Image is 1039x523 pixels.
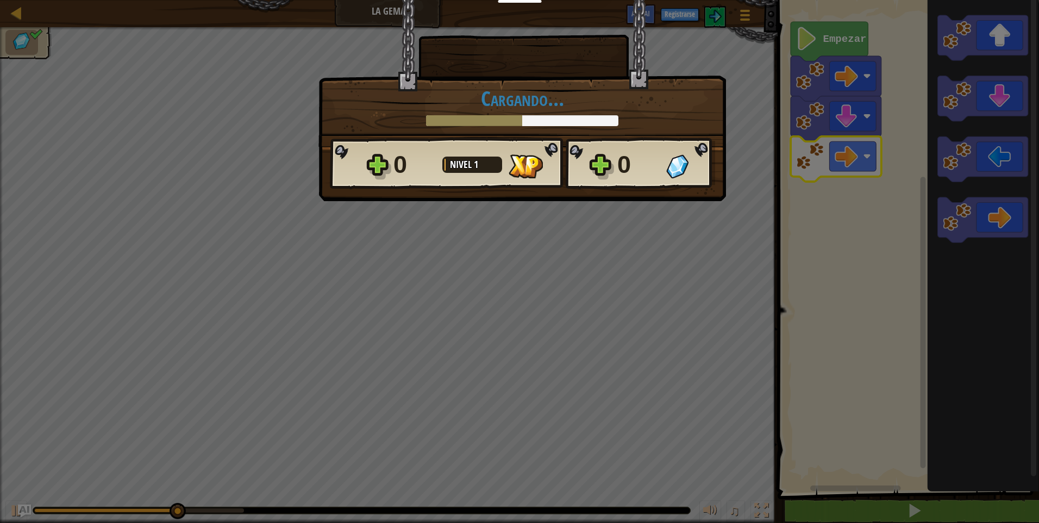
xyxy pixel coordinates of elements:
[666,154,689,178] img: Gemas Ganadas
[509,154,543,178] img: XP Ganada
[393,147,436,182] div: 0
[450,158,474,171] span: Nivel
[617,147,660,182] div: 0
[474,158,478,171] span: 1
[330,87,715,110] h1: Cargando...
